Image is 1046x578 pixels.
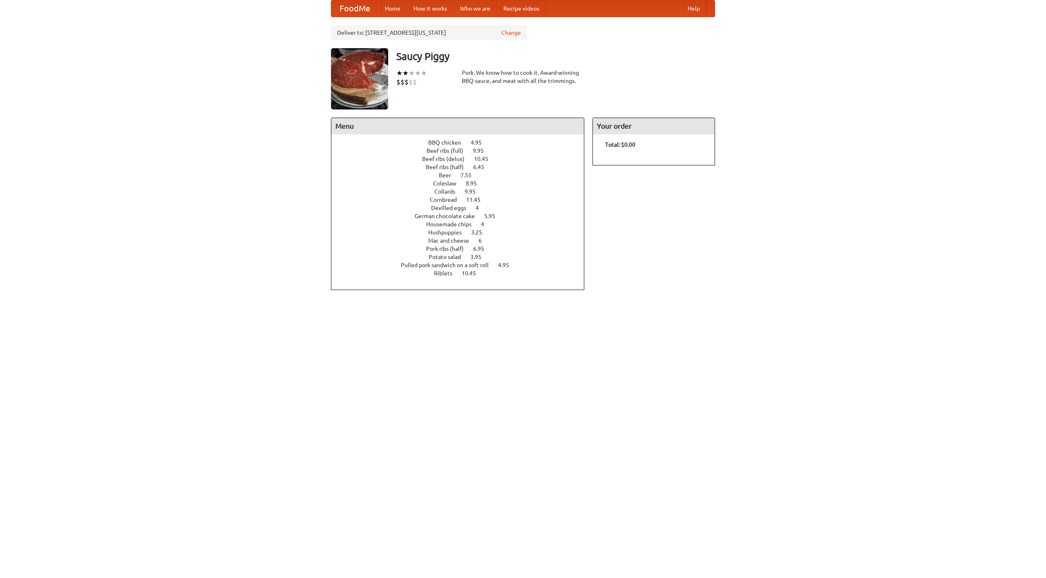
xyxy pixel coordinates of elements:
div: Deliver to: [STREET_ADDRESS][US_STATE] [331,25,527,40]
a: FoodMe [331,0,378,17]
span: Mac and cheese [428,237,477,244]
a: Help [681,0,706,17]
span: 11.45 [466,196,489,203]
span: 6.45 [473,164,492,170]
span: Beef ribs (full) [427,147,472,154]
a: Home [378,0,407,17]
a: Coleslaw 8.95 [433,180,492,187]
span: Pulled pork sandwich on a soft roll [401,262,497,268]
span: 8.95 [466,180,485,187]
a: Hushpuppies 3.25 [428,229,497,236]
span: Beer [439,172,459,179]
a: Mac and cheese 6 [428,237,497,244]
span: Beef ribs (delux) [422,156,473,162]
span: Cornbread [430,196,465,203]
a: Beef ribs (half) 6.45 [426,164,499,170]
span: 10.45 [474,156,496,162]
li: $ [396,78,400,87]
span: 3.25 [471,229,490,236]
a: Cornbread 11.45 [430,196,496,203]
span: German chocolate cake [415,213,483,219]
a: Change [501,29,521,37]
a: Beef ribs (full) 9.95 [427,147,499,154]
span: 4.95 [471,139,490,146]
img: angular.jpg [331,48,388,109]
h4: Menu [331,118,584,134]
li: ★ [402,69,409,78]
span: Devilled eggs [431,205,474,211]
span: 9.95 [465,188,484,195]
a: Collards 9.95 [434,188,491,195]
li: ★ [415,69,421,78]
div: Pork. We know how to cook it. Award-winning BBQ sauce, and meat with all the trimmings. [462,69,584,85]
a: Potato salad 3.95 [429,254,496,260]
span: Pork ribs (half) [426,245,472,252]
span: 10.45 [462,270,484,277]
li: $ [409,78,413,87]
h4: Your order [593,118,715,134]
span: Riblets [434,270,460,277]
span: Collards [434,188,463,195]
span: 4.95 [498,262,517,268]
li: ★ [396,69,402,78]
span: 4 [481,221,492,228]
li: $ [413,78,417,87]
li: $ [405,78,409,87]
li: $ [400,78,405,87]
span: 6.95 [473,245,492,252]
a: Beef ribs (delux) 10.45 [422,156,503,162]
a: Housemade chips 4 [426,221,499,228]
a: BBQ chicken 4.95 [428,139,497,146]
a: Beer 7.55 [439,172,487,179]
b: Total: $0.00 [605,141,635,148]
span: 5.95 [484,213,503,219]
li: ★ [409,69,415,78]
li: ★ [421,69,427,78]
span: 6 [478,237,490,244]
h3: Saucy Piggy [396,48,715,65]
span: 4 [476,205,487,211]
a: Recipe videos [497,0,546,17]
span: BBQ chicken [428,139,469,146]
span: Housemade chips [426,221,480,228]
a: Riblets 10.45 [434,270,491,277]
a: Pulled pork sandwich on a soft roll 4.95 [401,262,524,268]
span: Beef ribs (half) [426,164,472,170]
span: Hushpuppies [428,229,470,236]
span: Coleslaw [433,180,465,187]
span: 7.55 [460,172,480,179]
span: 9.95 [473,147,492,154]
a: Who we are [454,0,497,17]
a: Devilled eggs 4 [431,205,494,211]
a: How it works [407,0,454,17]
a: Pork ribs (half) 6.95 [426,245,499,252]
span: Potato salad [429,254,469,260]
span: 3.95 [470,254,489,260]
a: German chocolate cake 5.95 [415,213,510,219]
